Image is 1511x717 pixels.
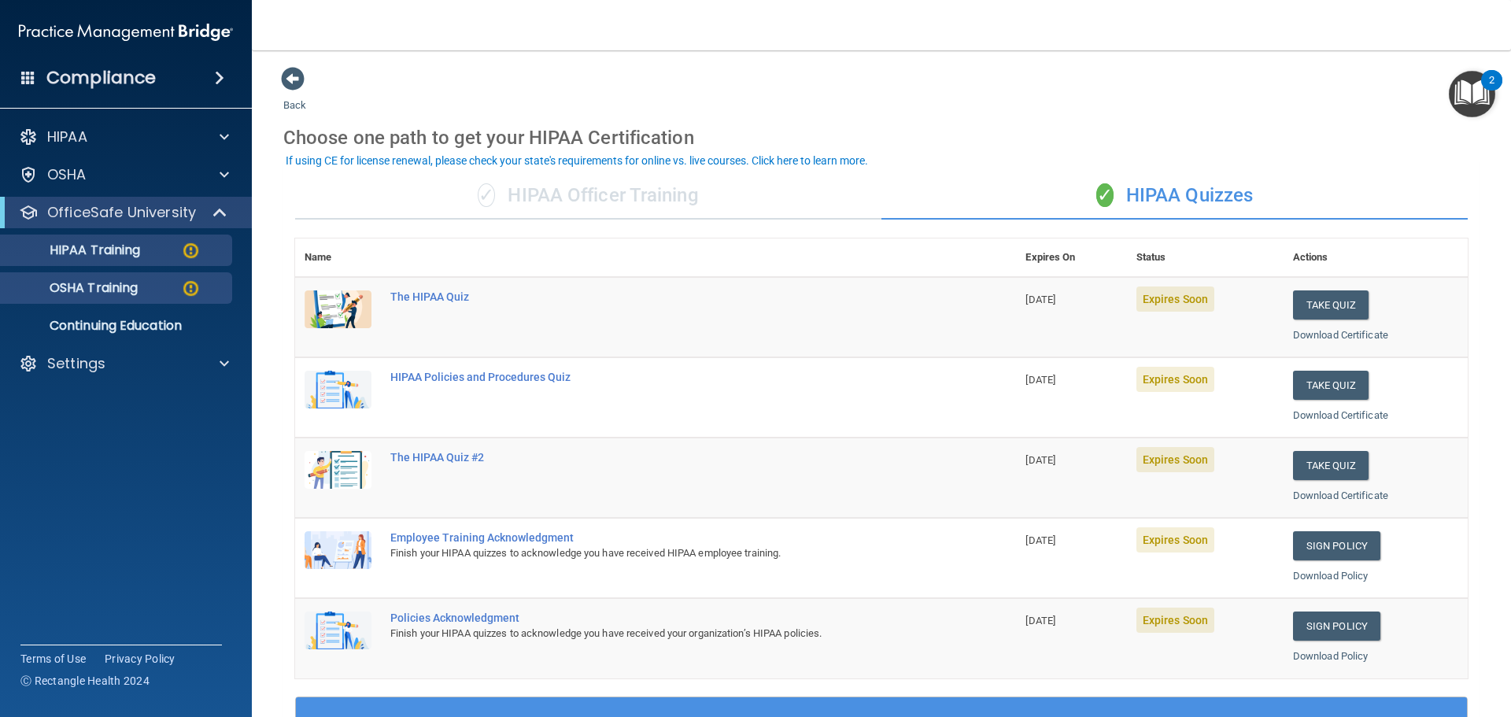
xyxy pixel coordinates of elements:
button: If using CE for license renewal, please check your state's requirements for online vs. live cours... [283,153,870,168]
a: Sign Policy [1293,531,1380,560]
p: OfficeSafe University [47,203,196,222]
span: ✓ [478,183,495,207]
a: Download Policy [1293,570,1369,582]
button: Open Resource Center, 2 new notifications [1449,71,1495,117]
span: Expires Soon [1136,527,1214,553]
div: 2 [1489,80,1494,101]
p: Continuing Education [10,318,225,334]
a: HIPAA [19,128,229,146]
span: [DATE] [1025,534,1055,546]
div: HIPAA Quizzes [881,172,1468,220]
a: Back [283,80,306,111]
span: Ⓒ Rectangle Health 2024 [20,673,150,689]
div: Choose one path to get your HIPAA Certification [283,115,1480,161]
p: Settings [47,354,105,373]
div: The HIPAA Quiz #2 [390,451,937,464]
a: Terms of Use [20,651,86,667]
div: Finish your HIPAA quizzes to acknowledge you have received HIPAA employee training. [390,544,937,563]
th: Status [1127,238,1284,277]
a: Download Certificate [1293,409,1388,421]
span: [DATE] [1025,294,1055,305]
div: HIPAA Officer Training [295,172,881,220]
a: OfficeSafe University [19,203,228,222]
a: Download Certificate [1293,490,1388,501]
th: Actions [1284,238,1468,277]
img: warning-circle.0cc9ac19.png [181,279,201,298]
p: HIPAA Training [10,242,140,258]
th: Name [295,238,381,277]
span: [DATE] [1025,374,1055,386]
th: Expires On [1016,238,1126,277]
span: Expires Soon [1136,447,1214,472]
a: OSHA [19,165,229,184]
span: [DATE] [1025,454,1055,466]
div: The HIPAA Quiz [390,290,937,303]
span: ✓ [1096,183,1114,207]
p: OSHA [47,165,87,184]
img: warning-circle.0cc9ac19.png [181,241,201,261]
a: Download Certificate [1293,329,1388,341]
a: Privacy Policy [105,651,175,667]
h4: Compliance [46,67,156,89]
p: OSHA Training [10,280,138,296]
span: Expires Soon [1136,608,1214,633]
button: Take Quiz [1293,371,1369,400]
iframe: Drift Widget Chat Controller [1239,605,1492,668]
button: Take Quiz [1293,290,1369,320]
span: [DATE] [1025,615,1055,626]
a: Settings [19,354,229,373]
button: Take Quiz [1293,451,1369,480]
div: Policies Acknowledgment [390,612,937,624]
span: Expires Soon [1136,367,1214,392]
p: HIPAA [47,128,87,146]
img: PMB logo [19,17,233,48]
div: HIPAA Policies and Procedures Quiz [390,371,937,383]
span: Expires Soon [1136,286,1214,312]
div: Finish your HIPAA quizzes to acknowledge you have received your organization’s HIPAA policies. [390,624,937,643]
div: If using CE for license renewal, please check your state's requirements for online vs. live cours... [286,155,868,166]
div: Employee Training Acknowledgment [390,531,937,544]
